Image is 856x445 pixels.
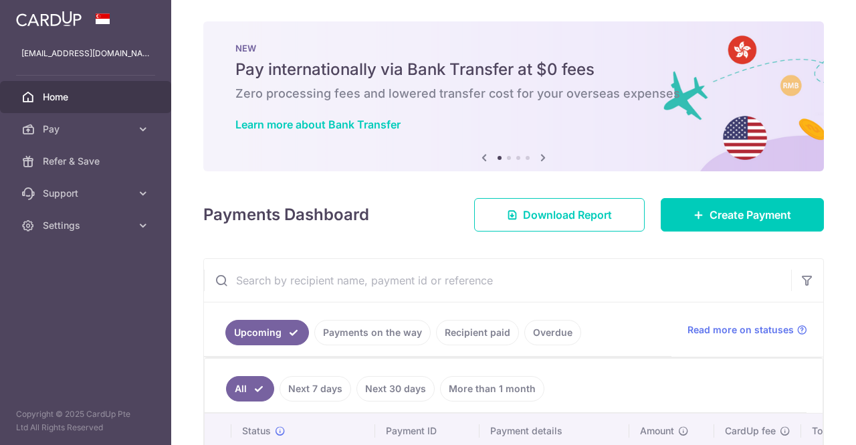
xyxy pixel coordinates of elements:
span: Amount [640,424,674,438]
a: Next 7 days [280,376,351,402]
span: CardUp fee [725,424,776,438]
span: Settings [43,219,131,232]
span: Status [242,424,271,438]
a: Read more on statuses [687,323,807,337]
a: Upcoming [225,320,309,345]
span: Read more on statuses [687,323,794,337]
p: NEW [235,43,792,54]
span: Create Payment [710,207,791,223]
a: Download Report [474,198,645,232]
h4: Payments Dashboard [203,203,369,227]
span: Home [43,90,131,104]
a: Create Payment [661,198,824,232]
a: More than 1 month [440,376,544,402]
img: CardUp [16,11,82,27]
h6: Zero processing fees and lowered transfer cost for your overseas expenses [235,86,792,102]
a: All [226,376,274,402]
a: Overdue [524,320,581,345]
a: Learn more about Bank Transfer [235,118,401,131]
a: Next 30 days [356,376,435,402]
span: Refer & Save [43,155,131,168]
input: Search by recipient name, payment id or reference [204,259,791,302]
span: Download Report [523,207,612,223]
span: Pay [43,122,131,136]
img: Bank transfer banner [203,21,824,171]
p: [EMAIL_ADDRESS][DOMAIN_NAME] [21,47,150,60]
iframe: ウィジェットを開いて詳しい情報を確認できます [763,405,843,438]
span: Support [43,187,131,200]
a: Payments on the way [314,320,431,345]
a: Recipient paid [436,320,519,345]
h5: Pay internationally via Bank Transfer at $0 fees [235,59,792,80]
